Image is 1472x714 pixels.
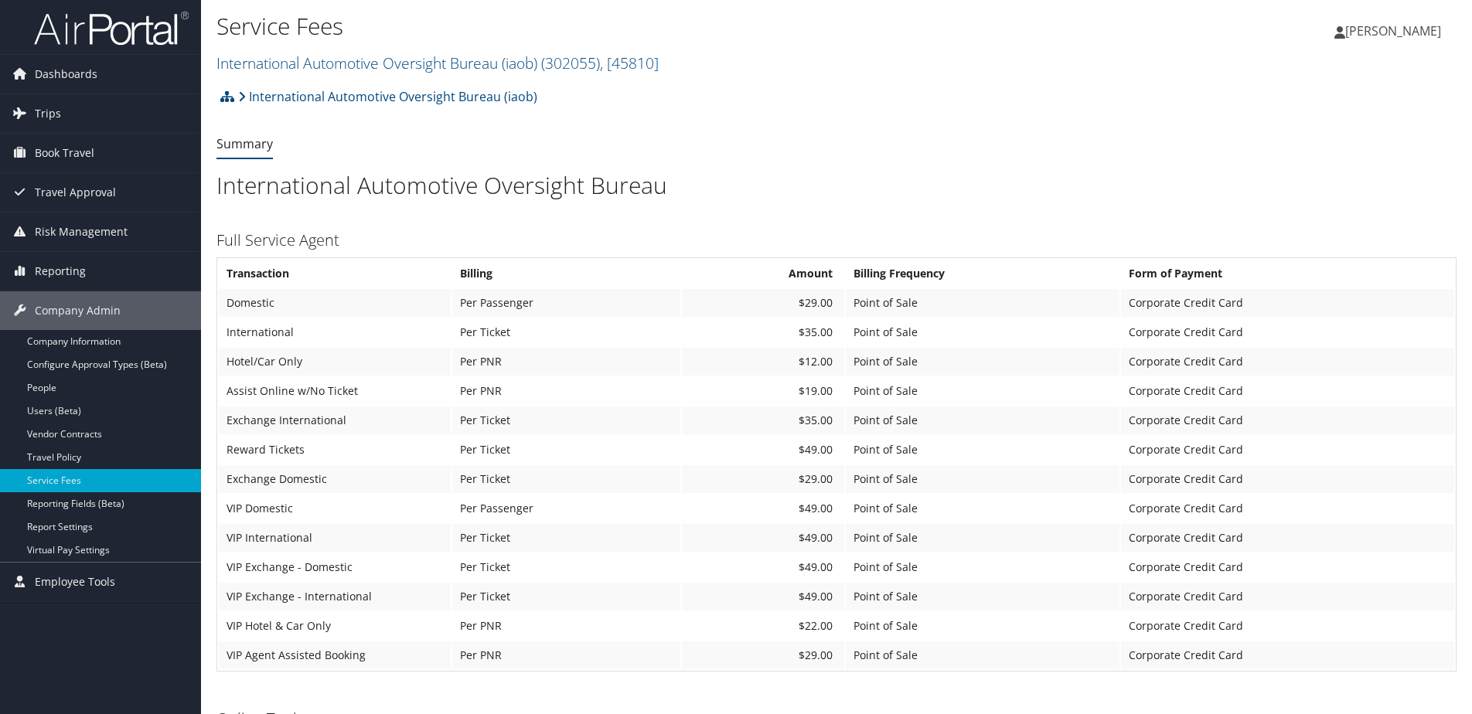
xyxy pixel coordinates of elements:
[1121,583,1454,610] td: Corporate Credit Card
[219,348,451,376] td: Hotel/Car Only
[846,436,1119,464] td: Point of Sale
[1121,436,1454,464] td: Corporate Credit Card
[219,612,451,640] td: VIP Hotel & Car Only
[452,348,680,376] td: Per PNR
[216,229,1457,251] h3: Full Service Agent
[35,134,94,172] span: Book Travel
[682,318,844,346] td: $35.00
[35,94,61,133] span: Trips
[219,289,451,317] td: Domestic
[452,260,680,287] th: Billing
[219,524,451,552] td: VIP International
[35,212,128,251] span: Risk Management
[219,377,451,405] td: Assist Online w/No Ticket
[1121,553,1454,581] td: Corporate Credit Card
[1121,260,1454,287] th: Form of Payment
[846,318,1119,346] td: Point of Sale
[216,53,659,73] a: International Automotive Oversight Bureau (iaob)
[846,641,1119,669] td: Point of Sale
[1334,8,1457,54] a: [PERSON_NAME]
[1121,348,1454,376] td: Corporate Credit Card
[35,252,86,291] span: Reporting
[846,377,1119,405] td: Point of Sale
[682,641,844,669] td: $29.00
[541,53,600,73] span: ( 302055 )
[219,641,451,669] td: VIP Agent Assisted Booking
[1121,524,1454,552] td: Corporate Credit Card
[682,524,844,552] td: $49.00
[219,495,451,522] td: VIP Domestic
[682,377,844,405] td: $19.00
[682,583,844,610] td: $49.00
[1121,289,1454,317] td: Corporate Credit Card
[216,10,1043,42] h1: Service Fees
[452,641,680,669] td: Per PNR
[846,260,1119,287] th: Billing Frequency
[452,524,680,552] td: Per Ticket
[452,553,680,581] td: Per Ticket
[35,563,115,601] span: Employee Tools
[1345,22,1441,39] span: [PERSON_NAME]
[35,55,97,93] span: Dashboards
[219,583,451,610] td: VIP Exchange - International
[452,289,680,317] td: Per Passenger
[682,436,844,464] td: $49.00
[452,583,680,610] td: Per Ticket
[219,260,451,287] th: Transaction
[216,169,1457,202] h1: International Automotive Oversight Bureau
[1121,465,1454,493] td: Corporate Credit Card
[1121,318,1454,346] td: Corporate Credit Card
[682,465,844,493] td: $29.00
[846,465,1119,493] td: Point of Sale
[682,495,844,522] td: $49.00
[600,53,659,73] span: , [ 45810 ]
[846,524,1119,552] td: Point of Sale
[1121,377,1454,405] td: Corporate Credit Card
[1121,406,1454,434] td: Corporate Credit Card
[216,135,273,152] a: Summary
[35,291,121,330] span: Company Admin
[219,318,451,346] td: International
[1121,641,1454,669] td: Corporate Credit Card
[846,495,1119,522] td: Point of Sale
[682,553,844,581] td: $49.00
[846,583,1119,610] td: Point of Sale
[219,436,451,464] td: Reward Tickets
[452,465,680,493] td: Per Ticket
[1121,612,1454,640] td: Corporate Credit Card
[846,406,1119,434] td: Point of Sale
[1121,495,1454,522] td: Corporate Credit Card
[219,465,451,493] td: Exchange Domestic
[682,612,844,640] td: $22.00
[452,406,680,434] td: Per Ticket
[219,553,451,581] td: VIP Exchange - Domestic
[219,406,451,434] td: Exchange International
[846,612,1119,640] td: Point of Sale
[35,173,116,212] span: Travel Approval
[452,436,680,464] td: Per Ticket
[452,495,680,522] td: Per Passenger
[682,260,844,287] th: Amount
[452,612,680,640] td: Per PNR
[846,348,1119,376] td: Point of Sale
[846,553,1119,581] td: Point of Sale
[846,289,1119,317] td: Point of Sale
[452,377,680,405] td: Per PNR
[34,10,189,46] img: airportal-logo.png
[238,81,537,112] a: International Automotive Oversight Bureau (iaob)
[452,318,680,346] td: Per Ticket
[682,406,844,434] td: $35.00
[682,289,844,317] td: $29.00
[682,348,844,376] td: $12.00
